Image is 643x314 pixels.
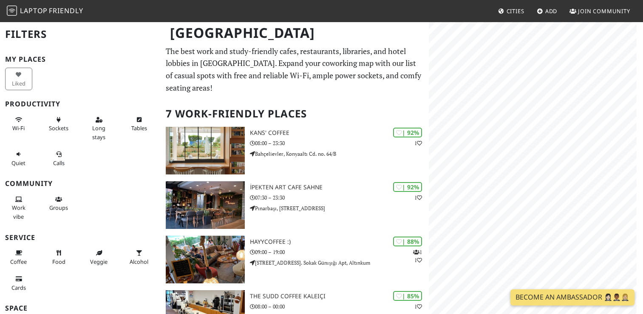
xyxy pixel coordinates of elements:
a: İpekten Art Cafe Sahne | 92% 1 İpekten Art Cafe Sahne 07:30 – 23:30 Pınarbaşı, [STREET_ADDRESS] [161,181,428,229]
h2: 7 Work-Friendly Places [166,101,423,127]
p: Pınarbaşı, [STREET_ADDRESS] [250,204,428,212]
span: Alcohol [130,258,148,265]
p: 1 [414,139,422,147]
h3: Service [5,234,156,242]
h1: [GEOGRAPHIC_DATA] [163,21,427,45]
span: Quiet [11,159,25,167]
a: Kans' Coffee | 92% 1 Kans' Coffee 08:00 – 23:30 Bahçelievler, Konyaaltı Cd. no. 64/B [161,127,428,174]
a: Become an Ambassador 🤵🏻‍♀️🤵🏾‍♂️🤵🏼‍♀️ [510,289,635,305]
span: Stable Wi-Fi [12,124,25,132]
div: | 92% [393,128,422,137]
button: Tables [126,113,153,135]
h3: Space [5,304,156,312]
span: Credit cards [11,284,26,291]
p: 1 [414,303,422,311]
span: Food [52,258,65,265]
span: Video/audio calls [53,159,65,167]
a: LaptopFriendly LaptopFriendly [7,4,83,19]
h3: My Places [5,55,156,63]
span: Friendly [49,6,83,15]
span: Work-friendly tables [131,124,147,132]
p: 07:30 – 23:30 [250,194,428,202]
a: Cities [495,3,528,19]
img: Kans' Coffee [166,127,245,174]
span: Veggie [90,258,108,265]
div: | 92% [393,182,422,192]
p: 1 1 [413,248,422,264]
span: Group tables [49,204,68,211]
button: Alcohol [126,246,153,268]
img: hayycoffee :) [166,236,245,283]
button: Long stays [85,113,113,144]
button: Food [45,246,73,268]
h3: hayycoffee :) [250,238,428,245]
img: LaptopFriendly [7,6,17,16]
h2: Filters [5,21,156,47]
button: Work vibe [5,192,32,223]
button: Sockets [45,113,73,135]
button: Quiet [5,147,32,170]
h3: Productivity [5,100,156,108]
button: Coffee [5,246,32,268]
img: İpekten Art Cafe Sahne [166,181,245,229]
h3: The Sudd Coffee Kaleiçi [250,293,428,300]
p: [STREET_ADDRESS]. Sokak Günışığı Apt, Altınkum [250,259,428,267]
span: Coffee [10,258,27,265]
a: Add [533,3,561,19]
span: Laptop [20,6,48,15]
h3: Community [5,180,156,188]
span: People working [12,204,25,220]
span: Long stays [92,124,105,140]
a: hayycoffee :) | 88% 11 hayycoffee :) 09:00 – 19:00 [STREET_ADDRESS]. Sokak Günışığı Apt, Altınkum [161,236,428,283]
button: Calls [45,147,73,170]
p: 1 [414,194,422,202]
h3: İpekten Art Cafe Sahne [250,184,428,191]
p: 08:00 – 00:00 [250,303,428,311]
button: Groups [45,192,73,215]
p: 09:00 – 19:00 [250,248,428,256]
h3: Kans' Coffee [250,129,428,137]
p: The best work and study-friendly cafes, restaurants, libraries, and hotel lobbies in [GEOGRAPHIC_... [166,45,423,94]
p: 08:00 – 23:30 [250,139,428,147]
div: | 88% [393,237,422,246]
button: Wi-Fi [5,113,32,135]
span: Power sockets [49,124,68,132]
span: Cities [507,7,524,15]
button: Veggie [85,246,113,268]
div: | 85% [393,291,422,301]
span: Join Community [578,7,630,15]
p: Bahçelievler, Konyaaltı Cd. no. 64/B [250,150,428,158]
a: Join Community [566,3,634,19]
button: Cards [5,272,32,294]
span: Add [545,7,558,15]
